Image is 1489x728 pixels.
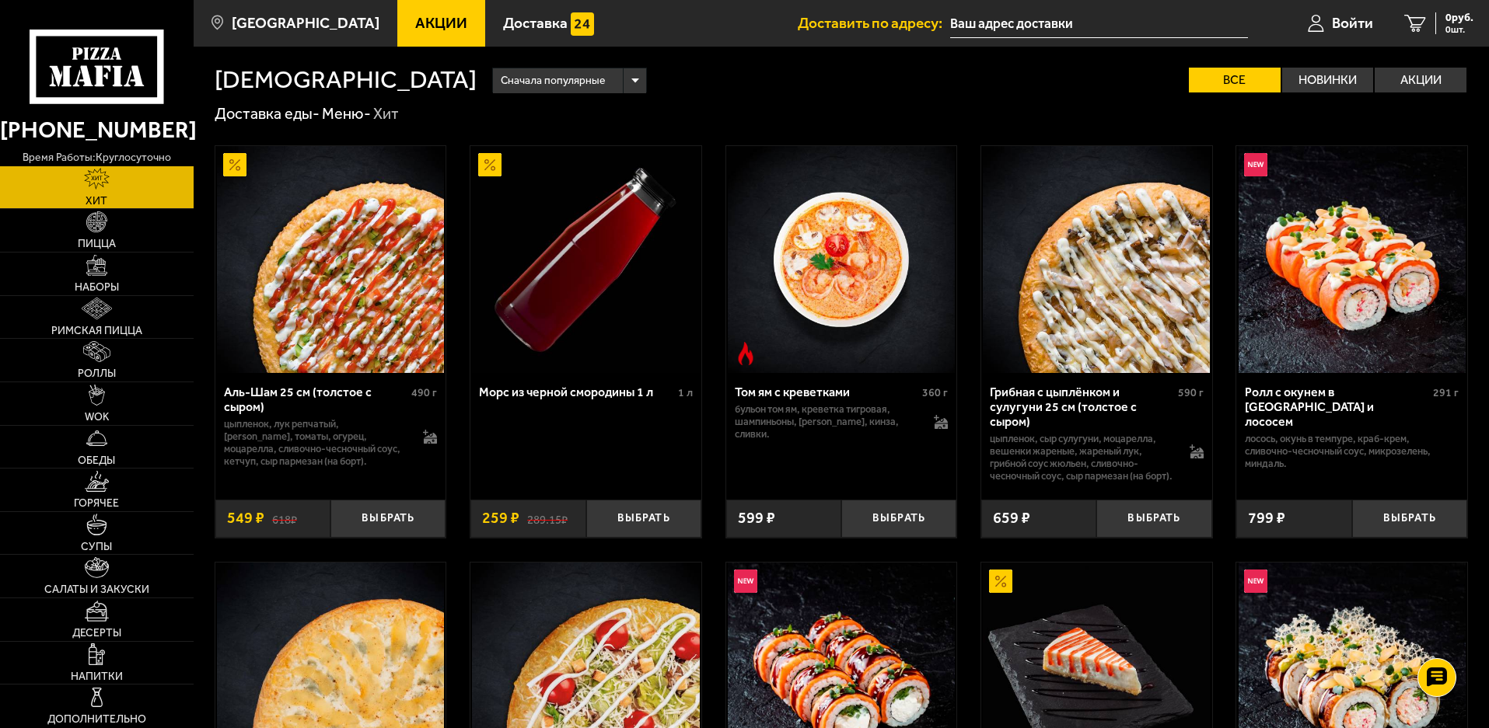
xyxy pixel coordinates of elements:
[1332,16,1373,30] span: Войти
[478,153,502,176] img: Акционный
[586,500,701,538] button: Выбрать
[215,104,320,123] a: Доставка еды-
[86,196,107,207] span: Хит
[373,104,399,124] div: Хит
[1445,12,1473,23] span: 0 руб.
[1282,68,1374,92] label: Новинки
[75,282,119,293] span: Наборы
[78,368,116,379] span: Роллы
[415,16,467,30] span: Акции
[1248,510,1285,526] span: 799 ₽
[71,671,123,682] span: Напитки
[470,146,701,373] a: АкционныйМорс из черной смородины 1 л
[78,455,115,466] span: Обеды
[678,386,693,399] span: 1 л
[734,342,757,365] img: Острое блюдо
[983,146,1210,373] img: Грибная с цыплёнком и сулугуни 25 см (толстое с сыром)
[726,146,957,373] a: Острое блюдоТом ям с креветками
[47,714,146,725] span: Дополнительно
[841,500,956,538] button: Выбрать
[527,510,568,526] s: 289.15 ₽
[735,403,919,441] p: бульон том ям, креветка тигровая, шампиньоны, [PERSON_NAME], кинза, сливки.
[1375,68,1466,92] label: Акции
[993,510,1030,526] span: 659 ₽
[215,146,446,373] a: АкционныйАль-Шам 25 см (толстое с сыром)
[330,500,446,538] button: Выбрать
[571,12,594,36] img: 15daf4d41897b9f0e9f617042186c801.svg
[81,542,112,552] span: Супы
[1236,146,1467,373] a: НовинкаРолл с окунем в темпуре и лососем
[224,418,408,468] p: цыпленок, лук репчатый, [PERSON_NAME], томаты, огурец, моцарелла, сливочно-чесночный соус, кетчуп...
[44,584,149,595] span: Салаты и закуски
[411,386,437,399] span: 490 г
[503,16,568,30] span: Доставка
[215,68,477,92] h1: [DEMOGRAPHIC_DATA]
[482,510,519,526] span: 259 ₽
[85,412,109,423] span: WOK
[1189,68,1281,92] label: Все
[728,146,955,373] img: Том ям с креветками
[981,146,1212,373] a: Грибная с цыплёнком и сулугуни 25 см (толстое с сыром)
[322,104,371,123] a: Меню-
[78,239,116,249] span: Пицца
[74,498,119,509] span: Горячее
[1244,153,1267,176] img: Новинка
[1245,385,1429,429] div: Ролл с окунем в [GEOGRAPHIC_DATA] и лососем
[1445,25,1473,34] span: 0 шт.
[1244,570,1267,593] img: Новинка
[217,146,444,373] img: Аль-Шам 25 см (толстое с сыром)
[1239,146,1466,373] img: Ролл с окунем в темпуре и лососем
[272,510,297,526] s: 618 ₽
[1352,500,1467,538] button: Выбрать
[51,326,142,336] span: Римская пицца
[227,510,264,526] span: 549 ₽
[1096,500,1211,538] button: Выбрать
[738,510,775,526] span: 599 ₽
[472,146,699,373] img: Морс из черной смородины 1 л
[922,386,948,399] span: 360 г
[223,153,246,176] img: Акционный
[1433,386,1459,399] span: 291 г
[734,570,757,593] img: Новинка
[1245,433,1459,470] p: лосось, окунь в темпуре, краб-крем, сливочно-чесночный соус, микрозелень, миндаль.
[479,385,674,399] div: Морс из черной смородины 1 л
[798,16,950,30] span: Доставить по адресу:
[501,66,605,96] span: Сначала популярные
[1178,386,1204,399] span: 590 г
[232,16,379,30] span: [GEOGRAPHIC_DATA]
[989,570,1012,593] img: Акционный
[990,385,1174,429] div: Грибная с цыплёнком и сулугуни 25 см (толстое с сыром)
[224,385,408,414] div: Аль-Шам 25 см (толстое с сыром)
[990,433,1174,482] p: цыпленок, сыр сулугуни, моцарелла, вешенки жареные, жареный лук, грибной соус Жюльен, сливочно-че...
[950,9,1248,38] input: Ваш адрес доставки
[72,628,121,639] span: Десерты
[735,385,919,399] div: Том ям с креветками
